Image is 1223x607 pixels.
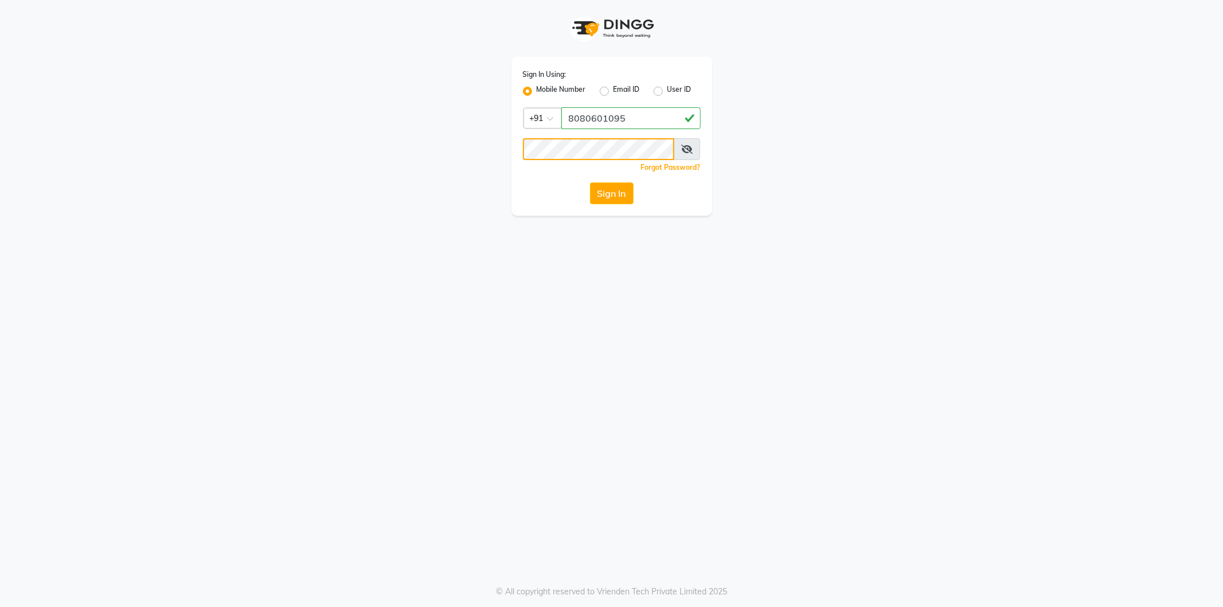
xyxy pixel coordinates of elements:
[614,84,640,98] label: Email ID
[566,11,658,45] img: logo1.svg
[590,182,634,204] button: Sign In
[523,138,675,160] input: Username
[561,107,701,129] input: Username
[537,84,586,98] label: Mobile Number
[667,84,691,98] label: User ID
[523,69,566,80] label: Sign In Using:
[641,163,701,172] a: Forgot Password?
